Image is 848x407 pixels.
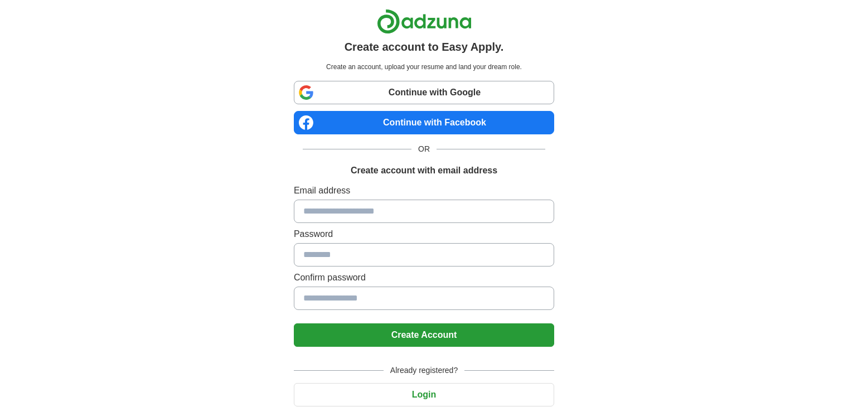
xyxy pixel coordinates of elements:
h1: Create account with email address [351,164,497,177]
button: Create Account [294,323,554,347]
button: Login [294,383,554,406]
a: Continue with Google [294,81,554,104]
label: Password [294,227,554,241]
a: Login [294,390,554,399]
p: Create an account, upload your resume and land your dream role. [296,62,552,72]
span: OR [411,143,437,155]
label: Email address [294,184,554,197]
img: Adzuna logo [377,9,472,34]
h1: Create account to Easy Apply. [345,38,504,55]
span: Already registered? [384,365,464,376]
label: Confirm password [294,271,554,284]
a: Continue with Facebook [294,111,554,134]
